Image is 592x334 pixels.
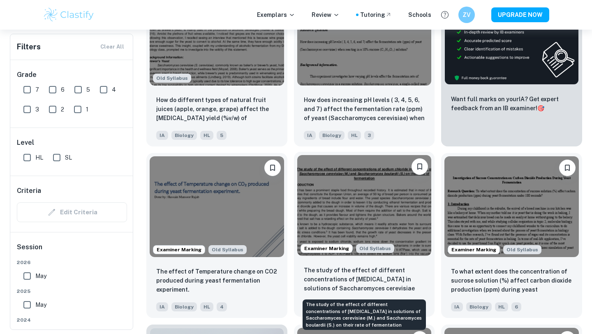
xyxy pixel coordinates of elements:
[171,131,197,140] span: Biology
[86,105,88,114] span: 1
[112,85,116,94] span: 4
[17,41,41,53] h6: Filters
[150,156,284,257] img: Biology IA example thumbnail: The effect of Temperature change on CO2
[17,259,127,266] span: 2026
[495,302,508,311] span: HL
[466,302,492,311] span: Biology
[65,153,72,162] span: SL
[438,8,452,22] button: Help and Feedback
[503,245,541,254] div: Starting from the May 2025 session, the Biology IA requirements have changed. It's OK to refer to...
[503,245,541,254] span: Old Syllabus
[171,302,197,311] span: Biology
[451,267,572,295] p: To what extent does the concentration of sucrose solution (%) affect carbon dioxide production (p...
[448,246,499,253] span: Examiner Marking
[153,74,191,83] span: Old Syllabus
[451,95,572,113] p: Want full marks on your IA ? Get expert feedback from an IB examiner!
[559,160,576,176] button: Bookmark
[458,7,475,23] button: ZV
[17,288,127,295] span: 2025
[35,153,43,162] span: HL
[412,158,428,175] button: Bookmark
[35,300,46,309] span: May
[86,85,90,94] span: 5
[35,271,46,281] span: May
[301,245,352,252] span: Examiner Marking
[208,245,247,254] span: Old Syllabus
[348,131,361,140] span: HL
[444,156,579,257] img: Biology IA example thumbnail: To what extent does the concentration of
[356,244,394,253] div: Starting from the May 2025 session, the Biology IA requirements have changed. It's OK to refer to...
[17,316,127,324] span: 2024
[153,246,205,253] span: Examiner Marking
[217,131,227,140] span: 5
[304,95,425,123] p: How does increasing pH levels ( 3, 4, 5, 6, and 7) affect the fermentation rate (ppm) of yeast (S...
[17,242,127,259] h6: Session
[17,202,127,222] div: Criteria filters are unavailable when searching by topic
[537,105,544,111] span: 🎯
[360,10,392,19] a: Tutoring
[200,302,213,311] span: HL
[153,74,191,83] div: Starting from the May 2025 session, the Biology IA requirements have changed. It's OK to refer to...
[61,85,65,94] span: 6
[156,95,277,123] p: How do different types of natural fruit juices (apple, orange, grape) affect the ethanol yield (%...
[17,186,41,196] h6: Criteria
[297,155,432,256] img: Biology IA example thumbnail: The study of the effect of different con
[408,10,431,19] a: Schools
[61,105,64,114] span: 2
[294,153,435,318] a: Examiner MarkingStarting from the May 2025 session, the Biology IA requirements have changed. It'...
[217,302,227,311] span: 4
[156,302,168,311] span: IA
[441,153,582,318] a: Examiner MarkingStarting from the May 2025 session, the Biology IA requirements have changed. It'...
[511,302,521,311] span: 6
[356,244,394,253] span: Old Syllabus
[35,85,39,94] span: 7
[491,7,549,22] button: UPGRADE NOW
[17,70,127,80] h6: Grade
[208,245,247,254] div: Starting from the May 2025 session, the Biology IA requirements have changed. It's OK to refer to...
[43,7,95,23] img: Clastify logo
[304,266,425,294] p: The study of the effect of different concentrations of sodium chloride in solutions of Saccharomy...
[312,10,340,19] p: Review
[364,131,374,140] span: 3
[319,131,345,140] span: Biology
[200,131,213,140] span: HL
[304,131,316,140] span: IA
[462,10,472,19] h6: ZV
[257,10,295,19] p: Exemplars
[451,302,463,311] span: IA
[156,267,277,294] p: The effect of Temperature change on CO2 produced during yeast fermentation experiment.
[156,131,168,140] span: IA
[264,160,281,176] button: Bookmark
[303,299,426,330] div: The study of the effect of different concentrations of [MEDICAL_DATA] in solutions of Saccharomyc...
[35,105,39,114] span: 3
[146,153,287,318] a: Examiner MarkingStarting from the May 2025 session, the Biology IA requirements have changed. It'...
[17,138,127,148] h6: Level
